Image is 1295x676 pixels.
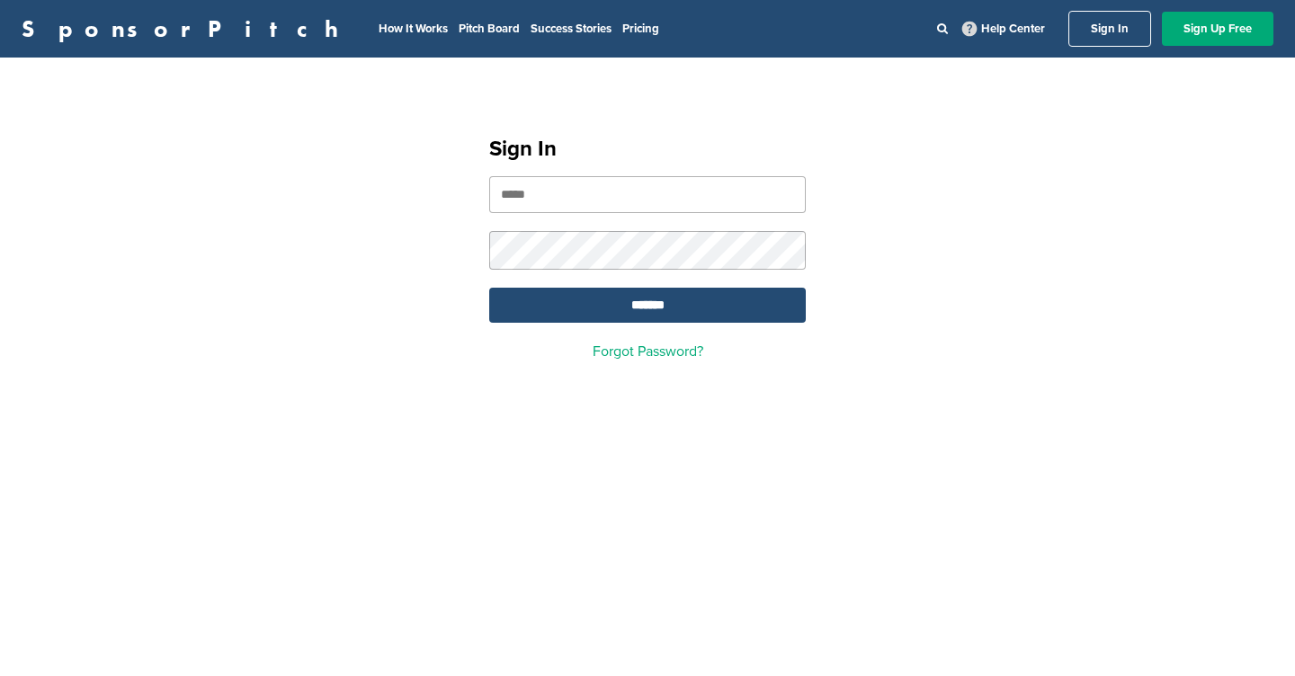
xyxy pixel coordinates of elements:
a: How It Works [379,22,448,36]
a: Forgot Password? [593,342,703,360]
a: Sign In [1068,11,1151,47]
a: Pitch Board [459,22,520,36]
h1: Sign In [489,133,806,165]
a: Sign Up Free [1162,12,1273,46]
a: Pricing [622,22,659,36]
a: SponsorPitch [22,17,350,40]
a: Success Stories [531,22,612,36]
a: Help Center [959,18,1049,40]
